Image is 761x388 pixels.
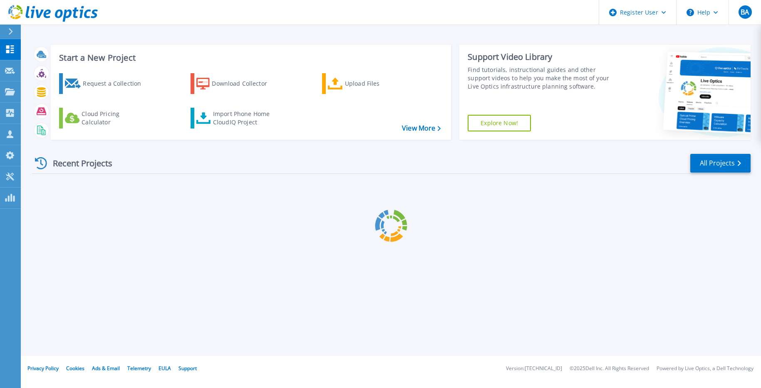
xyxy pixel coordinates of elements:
div: Request a Collection [83,75,149,92]
a: Cookies [66,365,84,372]
div: Support Video Library [468,52,616,62]
div: Find tutorials, instructional guides and other support videos to help you make the most of your L... [468,66,616,91]
a: Cloud Pricing Calculator [59,108,152,129]
span: BA [741,9,749,15]
a: Request a Collection [59,73,152,94]
a: All Projects [690,154,751,173]
h3: Start a New Project [59,53,440,62]
a: View More [402,124,441,132]
a: Support [178,365,197,372]
a: Upload Files [322,73,415,94]
div: Cloud Pricing Calculator [82,110,148,126]
div: Recent Projects [32,153,124,173]
a: Telemetry [127,365,151,372]
a: Ads & Email [92,365,120,372]
a: EULA [159,365,171,372]
div: Download Collector [212,75,278,92]
a: Explore Now! [468,115,531,131]
a: Download Collector [191,73,283,94]
li: Version: [TECHNICAL_ID] [506,366,562,371]
li: © 2025 Dell Inc. All Rights Reserved [570,366,649,371]
a: Privacy Policy [27,365,59,372]
div: Import Phone Home CloudIQ Project [213,110,278,126]
div: Upload Files [345,75,411,92]
li: Powered by Live Optics, a Dell Technology [657,366,754,371]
